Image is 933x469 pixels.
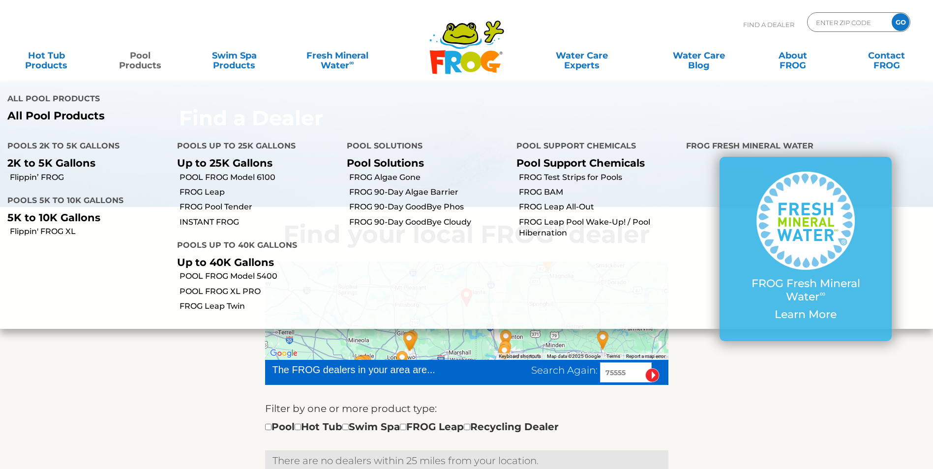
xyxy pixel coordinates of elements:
a: Hot TubProducts [10,46,83,65]
a: Open this area in Google Maps (opens a new window) [268,347,300,360]
p: There are no dealers within 25 miles from your location. [272,453,661,469]
div: Discount Pools & Spas - Whitehouse - 80 miles away. [359,359,381,385]
p: Up to 40K Gallons [177,256,332,268]
h4: Pools up to 25K Gallons [177,137,332,157]
a: ContactFROG [850,46,923,65]
a: PoolProducts [104,46,177,65]
a: FROG Algae Gone [349,172,509,183]
span: Search Again: [531,364,598,376]
div: Splash Pools & Spas - Bossier City - 37 miles away. [495,326,517,352]
a: FROG Pool Tender [180,202,339,212]
a: FROG BAM [519,187,679,198]
h4: All Pool Products [7,90,459,110]
div: East Texas Hot Tub - Longview - 45 miles away. [401,326,423,353]
a: Pool Solutions [347,157,424,169]
input: Zip Code Form [815,15,881,29]
p: Pool Support Chemicals [516,157,671,169]
a: INSTANT FROG [180,217,339,228]
a: Swim SpaProducts [198,46,271,65]
h4: FROG Fresh Mineral Water [686,137,926,157]
img: Google [268,347,300,360]
div: Leslie's Poolmart, Inc. # 665 - 80 miles away. [352,351,375,378]
p: Up to 25K Gallons [177,157,332,169]
p: Find A Dealer [743,12,794,37]
div: Swimming Pool Superstore - 46 miles away. [399,328,421,354]
a: FROG Test Strips for Pools [519,172,679,183]
div: The FROG dealers in your area are... [272,362,471,377]
a: POOL FROG Model 6100 [180,172,339,183]
a: FROG 90-Day GoodBye Phos [349,202,509,212]
a: FROG Leap All-Out [519,202,679,212]
p: Learn More [739,308,872,321]
sup: ∞ [819,289,825,298]
p: 2K to 5K Gallons [7,157,162,169]
a: Fresh MineralWater∞ [292,46,383,65]
input: GO [892,13,909,31]
label: Filter by one or more product type: [265,401,437,416]
a: Water CareExperts [523,46,641,65]
button: Keyboard shortcuts [499,353,541,360]
a: POOL FROG Model 5400 [180,271,339,282]
p: 5K to 10K Gallons [7,211,162,224]
div: Time Machine Spas - 82 miles away. [349,352,371,379]
div: Kenco Pools, Spas, and Billiards - Longview - 47 miles away. [398,328,421,354]
a: FROG Leap [180,187,339,198]
a: FROG Leap Pool Wake-Up! / Pool Hibernation [519,217,679,239]
a: Flippin' FROG XL [10,226,170,237]
a: Water CareBlog [662,46,735,65]
input: Submit [645,368,660,382]
span: Map data ©2025 Google [547,353,601,359]
div: Time Machine Hot Tubs LLC - 59 miles away. [391,347,414,374]
a: Flippin’ FROG [10,172,170,183]
a: Report a map error [626,353,665,359]
a: Terms (opens in new tab) [606,353,620,359]
div: Azure Pools & Spas - Ruston - 93 miles away. [592,327,614,353]
a: FROG Leap Twin [180,301,339,312]
a: POOL FROG XL PRO [180,286,339,297]
a: All Pool Products [7,110,459,122]
div: East Texas Hot Tub - Tyler - 81 miles away. [350,352,373,379]
p: FROG Fresh Mineral Water [739,277,872,303]
h4: Pool Support Chemicals [516,137,671,157]
div: Leslie's Poolmart Inc # 105 - 42 miles away. [494,337,517,363]
a: FROG Fresh Mineral Water∞ Learn More [739,172,872,326]
sup: ∞ [349,59,354,66]
a: AboutFROG [756,46,829,65]
h4: Pools up to 40K Gallons [177,236,332,256]
div: Splash Pools & Spas - Shreveport - 44 miles away. [493,340,516,367]
h4: Pools 2K to 5K Gallons [7,137,162,157]
a: FROG 90-Day GoodBye Cloudy [349,217,509,228]
a: FROG 90-Day Algae Barrier [349,187,509,198]
div: East Texas Pool Service - 78 miles away. [355,351,377,378]
h4: Pool Solutions [347,137,502,157]
h4: Pools 5K to 10K Gallons [7,192,162,211]
div: Pool Hot Tub Swim Spa FROG Leap Recycling Dealer [265,419,559,435]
